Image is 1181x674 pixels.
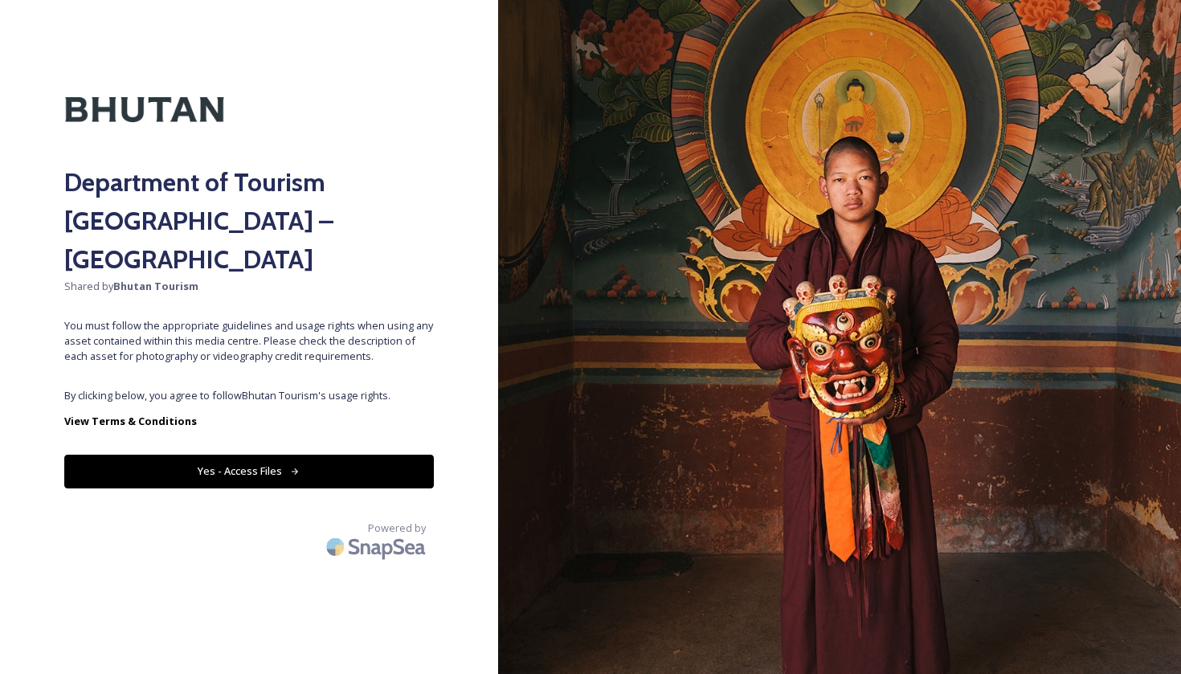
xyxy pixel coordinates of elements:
[64,455,434,488] button: Yes - Access Files
[64,163,434,279] h2: Department of Tourism [GEOGRAPHIC_DATA] – [GEOGRAPHIC_DATA]
[64,388,434,403] span: By clicking below, you agree to follow Bhutan Tourism 's usage rights.
[113,279,198,293] strong: Bhutan Tourism
[368,521,426,536] span: Powered by
[64,279,434,294] span: Shared by
[64,411,434,431] a: View Terms & Conditions
[64,318,434,365] span: You must follow the appropriate guidelines and usage rights when using any asset contained within...
[64,64,225,155] img: Kingdom-of-Bhutan-Logo.png
[321,528,434,566] img: SnapSea Logo
[64,414,197,428] strong: View Terms & Conditions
